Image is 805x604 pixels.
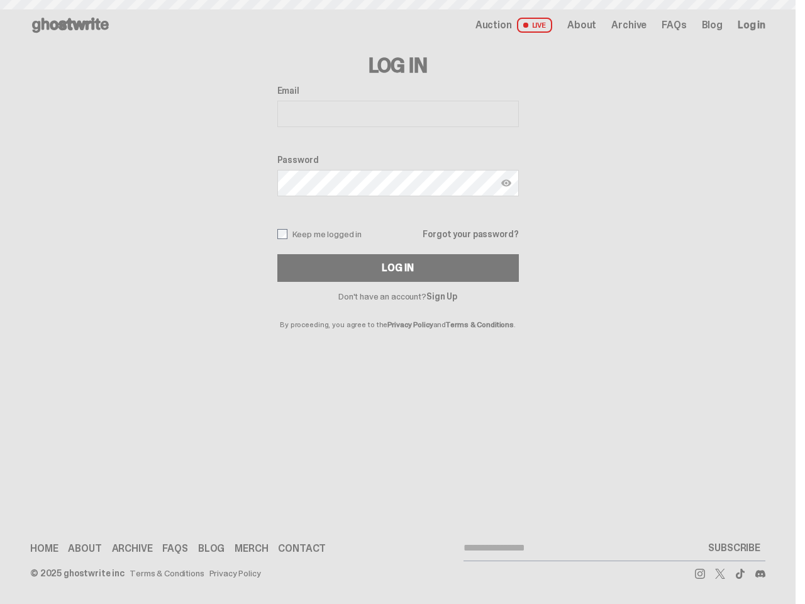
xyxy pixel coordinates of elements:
h3: Log In [277,55,519,75]
a: Archive [611,20,647,30]
a: About [68,544,101,554]
a: Home [30,544,58,554]
div: © 2025 ghostwrite inc [30,569,125,578]
a: Forgot your password? [423,230,518,238]
div: Log In [382,263,413,273]
button: Log In [277,254,519,282]
p: By proceeding, you agree to the and . [277,301,519,328]
a: About [567,20,596,30]
span: Auction [475,20,512,30]
input: Keep me logged in [277,229,287,239]
p: Don't have an account? [277,292,519,301]
label: Keep me logged in [277,229,362,239]
button: SUBSCRIBE [703,535,765,561]
a: Terms & Conditions [130,569,204,578]
a: Blog [702,20,723,30]
a: Contact [278,544,326,554]
label: Password [277,155,519,165]
a: Sign Up [426,291,457,302]
a: Merch [235,544,268,554]
a: Blog [198,544,225,554]
a: Archive [112,544,153,554]
label: Email [277,86,519,96]
img: Show password [501,178,511,188]
a: FAQs [662,20,686,30]
a: Privacy Policy [209,569,261,578]
a: FAQs [162,544,187,554]
a: Log in [738,20,765,30]
a: Terms & Conditions [446,320,514,330]
a: Privacy Policy [387,320,433,330]
a: Auction LIVE [475,18,552,33]
span: LIVE [517,18,553,33]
